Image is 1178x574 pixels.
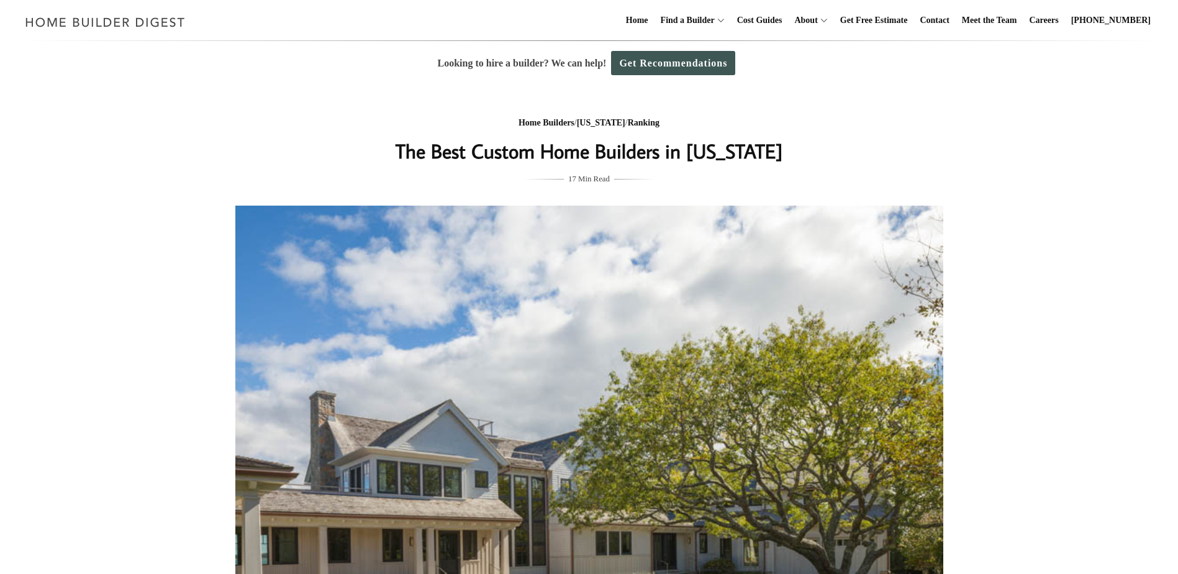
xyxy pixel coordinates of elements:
[342,116,837,131] div: / /
[957,1,1022,40] a: Meet the Team
[628,118,659,127] a: Ranking
[789,1,817,40] a: About
[342,136,837,166] h1: The Best Custom Home Builders in [US_STATE]
[1066,1,1156,40] a: [PHONE_NUMBER]
[732,1,787,40] a: Cost Guides
[1025,1,1064,40] a: Careers
[656,1,715,40] a: Find a Builder
[915,1,954,40] a: Contact
[621,1,653,40] a: Home
[519,118,574,127] a: Home Builders
[20,10,191,34] img: Home Builder Digest
[835,1,913,40] a: Get Free Estimate
[568,172,610,186] span: 17 Min Read
[611,51,735,75] a: Get Recommendations
[577,118,625,127] a: [US_STATE]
